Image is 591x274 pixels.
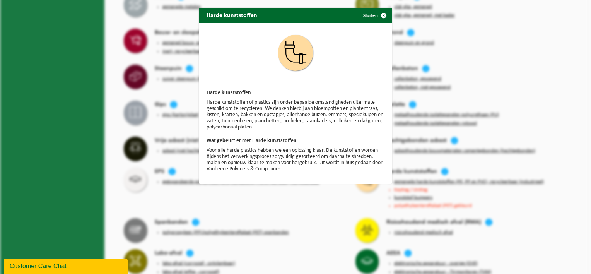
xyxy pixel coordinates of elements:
p: Harde kunststoffen of plastics zijn onder bepaalde omstandigheden uitermate geschikt om te recycl... [207,99,384,130]
h2: Harde kunststoffen [199,8,265,22]
h3: Harde kunststoffen [207,90,384,96]
iframe: chat widget [4,257,129,274]
button: Sluiten [357,8,391,23]
h3: Wat gebeurt er met Harde kunststoffen [207,138,384,144]
p: Voor alle harde plastics hebben we een oplossing klaar. De kunststoffen worden tijdens het verwer... [207,147,384,172]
